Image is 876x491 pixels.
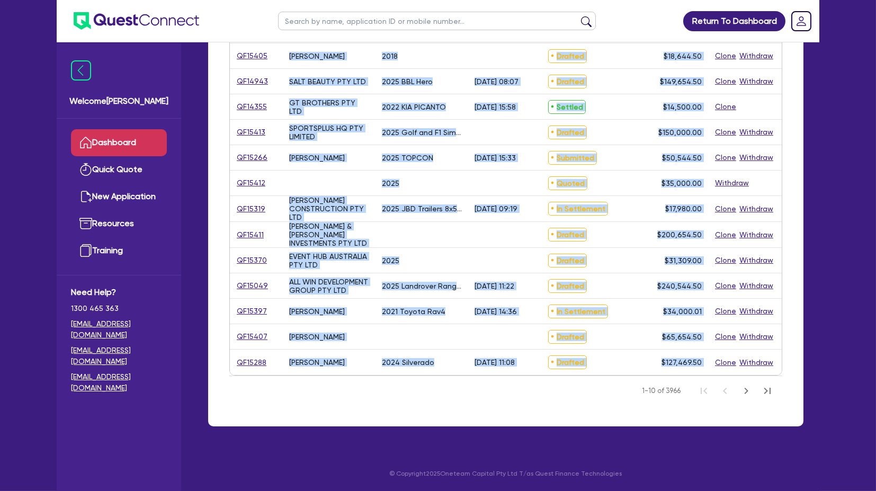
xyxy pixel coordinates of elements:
div: ALL WIN DEVELOPMENT GROUP PTY LTD [289,278,369,294]
span: $31,309.00 [665,256,702,265]
span: $149,654.50 [660,77,702,86]
img: training [79,244,92,257]
button: Clone [714,280,737,292]
button: Withdraw [739,151,774,164]
a: QF15288 [236,356,267,369]
button: Clone [714,50,737,62]
div: [DATE] 15:58 [475,103,516,111]
span: Drafted [548,126,587,139]
a: Dashboard [71,129,167,156]
a: [EMAIL_ADDRESS][DOMAIN_NAME] [71,371,167,394]
div: SPORTSPLUS HQ PTY LIMITED [289,124,369,141]
span: $150,000.00 [658,128,702,137]
a: QF15266 [236,151,268,164]
span: $200,654.50 [657,230,702,239]
button: Withdraw [739,203,774,215]
span: Drafted [548,279,587,293]
div: [PERSON_NAME] CONSTRUCTION PTY LTD [289,196,369,221]
span: $65,654.50 [662,333,702,341]
span: $50,544.50 [662,154,702,162]
button: Clone [714,203,737,215]
a: Quick Quote [71,156,167,183]
span: Need Help? [71,286,167,299]
button: Clone [714,254,737,266]
button: Withdraw [739,50,774,62]
button: Previous Page [714,380,736,401]
p: © Copyright 2025 Oneteam Capital Pty Ltd T/as Quest Finance Technologies [201,469,811,478]
span: $34,000.01 [663,307,702,316]
div: GT BROTHERS PTY LTD [289,99,369,115]
span: Submitted [548,151,597,165]
div: 2025 Golf and F1 Simulators [382,128,462,137]
span: Drafted [548,75,587,88]
div: 2025 [382,179,399,188]
span: Drafted [548,355,587,369]
span: $240,544.50 [657,282,702,290]
a: [EMAIL_ADDRESS][DOMAIN_NAME] [71,318,167,341]
span: Drafted [548,254,587,267]
a: QF14943 [236,75,269,87]
input: Search by name, application ID or mobile number... [278,12,596,30]
a: QF15397 [236,305,267,317]
div: [PERSON_NAME] [289,307,345,316]
span: In Settlement [548,305,608,318]
button: Clone [714,331,737,343]
a: QF15370 [236,254,267,266]
button: Withdraw [739,229,774,241]
button: Withdraw [739,126,774,138]
span: $127,469.50 [662,358,702,367]
span: $35,000.00 [662,179,702,188]
div: 2022 KIA PICANTO [382,103,446,111]
span: Drafted [548,330,587,344]
a: New Application [71,183,167,210]
button: Clone [714,356,737,369]
div: EVENT HUB AUSTRALIA PTY LTD [289,252,369,269]
a: QF15319 [236,203,266,215]
span: Settled [548,100,586,114]
div: [DATE] 15:33 [475,154,516,162]
div: 2025 BBL Hero [382,77,433,86]
button: Last Page [757,380,778,401]
div: [PERSON_NAME] [289,333,345,341]
span: 1-10 of 3966 [642,386,681,396]
span: Welcome [PERSON_NAME] [69,95,168,108]
span: In Settlement [548,202,608,216]
div: 2025 JBD Trailers 8x5 Builders Trailer [382,204,462,213]
a: QF15049 [236,280,269,292]
button: Clone [714,151,737,164]
img: new-application [79,190,92,203]
span: $18,644.50 [664,52,702,60]
button: Withdraw [739,254,774,266]
span: $17,980.00 [665,204,702,213]
div: 2025 TOPCON [382,154,433,162]
button: Withdraw [739,305,774,317]
div: 2021 Toyota Rav4 [382,307,445,316]
button: Withdraw [739,75,774,87]
span: Quoted [548,176,587,190]
img: quick-quote [79,163,92,176]
a: QF15412 [236,177,266,189]
span: 1300 465 363 [71,303,167,314]
span: Drafted [548,49,587,63]
a: QF15411 [236,229,264,241]
button: Clone [714,305,737,317]
button: Withdraw [739,331,774,343]
button: Clone [714,229,737,241]
a: Return To Dashboard [683,11,785,31]
div: [PERSON_NAME] [289,52,345,60]
button: Withdraw [739,280,774,292]
img: quest-connect-logo-blue [74,12,199,30]
div: [DATE] 11:22 [475,282,514,290]
div: [DATE] 08:07 [475,77,519,86]
div: 2018 [382,52,398,60]
div: [PERSON_NAME] [289,358,345,367]
a: QF15405 [236,50,268,62]
div: 2025 Landrover Range Rover Sport Autobiography [382,282,462,290]
button: Clone [714,126,737,138]
button: Withdraw [739,356,774,369]
a: Training [71,237,167,264]
div: SALT BEAUTY PTY LTD [289,77,366,86]
img: icon-menu-close [71,60,91,81]
span: Drafted [548,228,587,242]
div: [DATE] 11:08 [475,358,515,367]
